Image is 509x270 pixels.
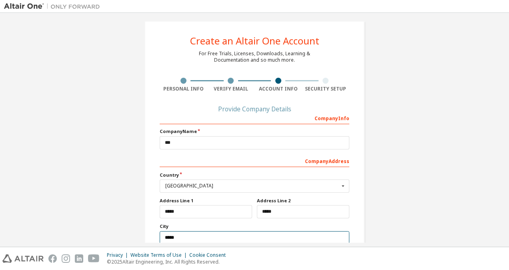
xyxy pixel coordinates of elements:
[302,86,350,92] div: Security Setup
[254,86,302,92] div: Account Info
[160,107,349,111] div: Provide Company Details
[160,154,349,167] div: Company Address
[107,252,130,258] div: Privacy
[190,36,319,46] div: Create an Altair One Account
[107,258,230,265] p: © 2025 Altair Engineering, Inc. All Rights Reserved.
[48,254,57,263] img: facebook.svg
[4,2,104,10] img: Altair One
[130,252,189,258] div: Website Terms of Use
[165,183,339,188] div: [GEOGRAPHIC_DATA]
[2,254,44,263] img: altair_logo.svg
[160,223,349,230] label: City
[199,50,310,63] div: For Free Trials, Licenses, Downloads, Learning & Documentation and so much more.
[160,172,349,178] label: Country
[160,86,207,92] div: Personal Info
[88,254,100,263] img: youtube.svg
[62,254,70,263] img: instagram.svg
[207,86,255,92] div: Verify Email
[160,111,349,124] div: Company Info
[160,197,252,204] label: Address Line 1
[189,252,230,258] div: Cookie Consent
[75,254,83,263] img: linkedin.svg
[257,197,349,204] label: Address Line 2
[160,128,349,135] label: Company Name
